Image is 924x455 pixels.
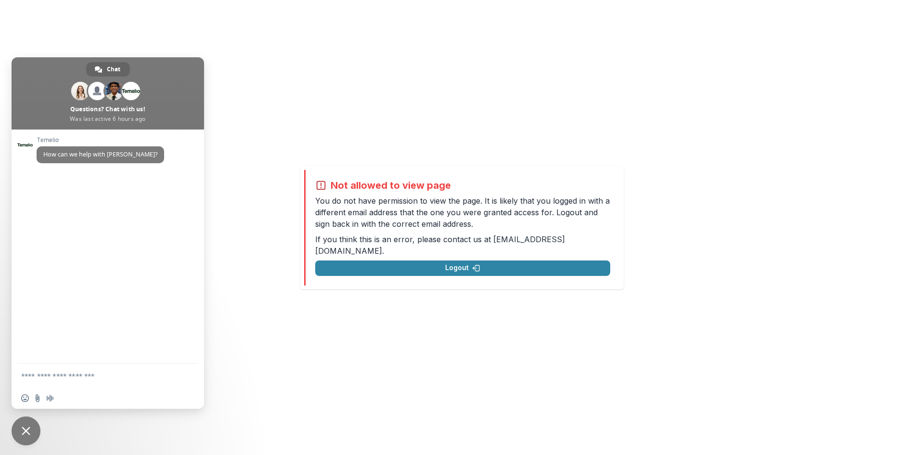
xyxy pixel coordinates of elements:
span: How can we help with [PERSON_NAME]? [43,150,157,158]
a: [EMAIL_ADDRESS][DOMAIN_NAME] [315,234,565,256]
div: Chat [86,62,130,77]
p: If you think this is an error, please contact us at . [315,234,610,257]
span: Send a file [34,394,41,402]
div: Close chat [12,416,40,445]
h2: Not allowed to view page [331,180,451,191]
span: Temelio [37,137,164,143]
span: Audio message [46,394,54,402]
span: Insert an emoji [21,394,29,402]
span: Chat [107,62,120,77]
button: Logout [315,260,610,276]
p: You do not have permission to view the page. It is likely that you logged in with a different ema... [315,195,610,230]
textarea: Compose your message... [21,372,173,380]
